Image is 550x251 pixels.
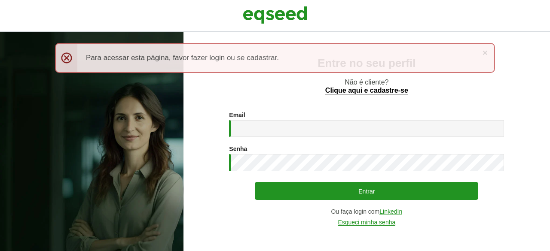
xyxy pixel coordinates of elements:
a: × [483,48,488,57]
div: Ou faça login com [229,209,504,215]
label: Senha [229,146,247,152]
a: Clique aqui e cadastre-se [325,87,408,94]
button: Entrar [255,182,478,200]
img: EqSeed Logo [243,4,307,26]
p: Não é cliente? [201,78,533,94]
a: LinkedIn [379,209,402,215]
a: Esqueci minha senha [338,219,395,226]
div: Para acessar esta página, favor fazer login ou se cadastrar. [55,43,495,73]
label: Email [229,112,245,118]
